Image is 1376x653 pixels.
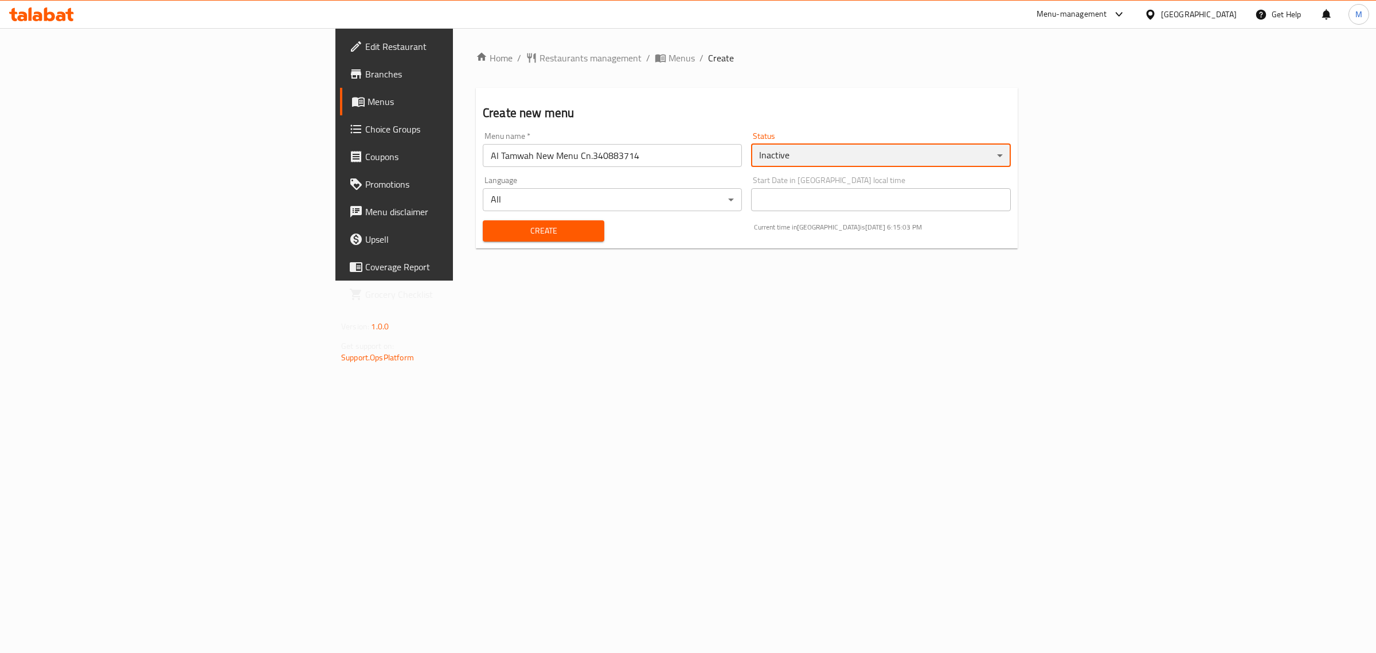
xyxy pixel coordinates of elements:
[341,350,414,365] a: Support.OpsPlatform
[341,319,369,334] span: Version:
[368,95,556,108] span: Menus
[365,287,556,301] span: Grocery Checklist
[751,144,1010,167] div: Inactive
[1161,8,1237,21] div: [GEOGRAPHIC_DATA]
[365,177,556,191] span: Promotions
[646,51,650,65] li: /
[340,226,565,253] a: Upsell
[492,224,595,238] span: Create
[371,319,389,334] span: 1.0.0
[699,51,703,65] li: /
[340,115,565,143] a: Choice Groups
[655,51,695,65] a: Menus
[365,205,556,219] span: Menu disclaimer
[669,51,695,65] span: Menus
[340,198,565,226] a: Menu disclaimer
[540,51,642,65] span: Restaurants management
[365,67,556,81] span: Branches
[1037,7,1107,21] div: Menu-management
[340,88,565,115] a: Menus
[340,33,565,60] a: Edit Restaurant
[341,339,394,353] span: Get support on:
[340,60,565,88] a: Branches
[340,253,565,281] a: Coverage Report
[1355,8,1362,21] span: M
[340,170,565,198] a: Promotions
[754,222,1011,232] p: Current time in [GEOGRAPHIC_DATA] is [DATE] 6:15:03 PM
[483,144,742,167] input: Please enter Menu name
[365,40,556,53] span: Edit Restaurant
[365,232,556,246] span: Upsell
[365,150,556,164] span: Coupons
[340,281,565,308] a: Grocery Checklist
[526,51,642,65] a: Restaurants management
[365,122,556,136] span: Choice Groups
[365,260,556,274] span: Coverage Report
[476,51,1018,65] nav: breadcrumb
[708,51,734,65] span: Create
[483,188,742,211] div: All
[483,104,1011,122] h2: Create new menu
[483,220,604,242] button: Create
[340,143,565,170] a: Coupons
